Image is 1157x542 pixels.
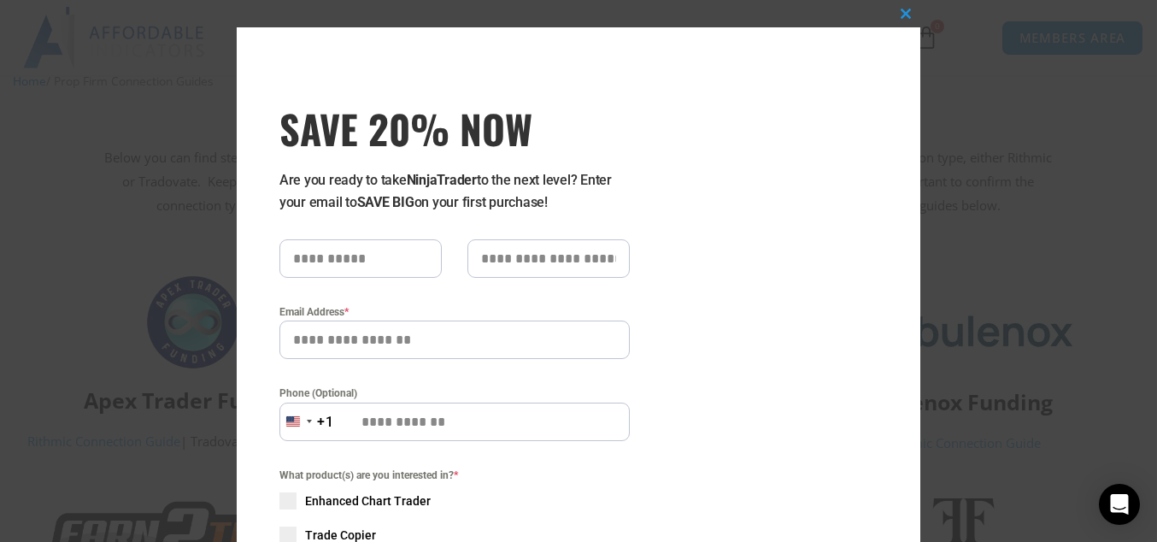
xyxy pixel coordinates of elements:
span: What product(s) are you interested in? [279,467,630,484]
h3: SAVE 20% NOW [279,104,630,152]
strong: NinjaTrader [407,172,477,188]
div: +1 [317,411,334,433]
label: Enhanced Chart Trader [279,492,630,510]
div: Open Intercom Messenger [1099,484,1140,525]
button: Selected country [279,403,334,441]
label: Phone (Optional) [279,385,630,402]
span: Enhanced Chart Trader [305,492,431,510]
p: Are you ready to take to the next level? Enter your email to on your first purchase! [279,169,630,214]
label: Email Address [279,303,630,321]
strong: SAVE BIG [357,194,414,210]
